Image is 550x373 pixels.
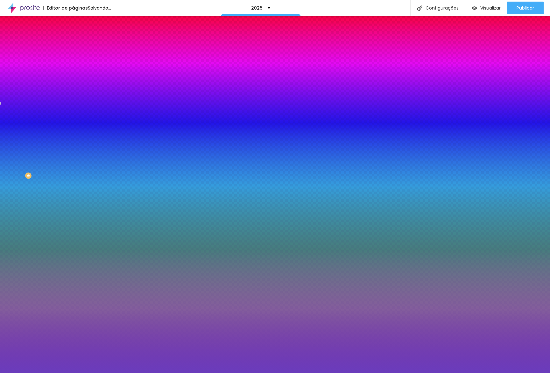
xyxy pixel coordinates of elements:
img: view-1.svg [472,5,477,11]
button: Publicar [507,2,544,14]
div: Salvando... [88,6,111,10]
img: Icone [417,5,422,11]
p: 2025 [251,6,263,10]
span: Publicar [517,5,534,11]
span: Visualizar [480,5,501,11]
div: Editor de páginas [43,6,88,10]
button: Visualizar [465,2,507,14]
